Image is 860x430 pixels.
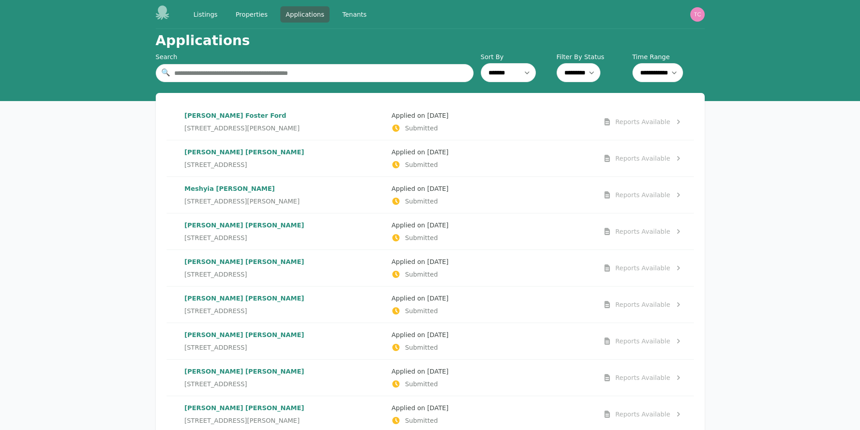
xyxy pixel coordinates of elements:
[185,343,247,352] span: [STREET_ADDRESS]
[337,6,372,23] a: Tenants
[391,294,591,303] p: Applied on
[427,148,448,156] time: [DATE]
[391,367,591,376] p: Applied on
[156,52,474,61] div: Search
[185,148,385,157] p: [PERSON_NAME] [PERSON_NAME]
[391,403,591,412] p: Applied on
[391,197,591,206] p: Submitted
[391,221,591,230] p: Applied on
[632,52,705,61] label: Time Range
[185,294,385,303] p: [PERSON_NAME] [PERSON_NAME]
[185,221,385,230] p: [PERSON_NAME] [PERSON_NAME]
[167,323,694,359] a: [PERSON_NAME] [PERSON_NAME][STREET_ADDRESS]Applied on [DATE]SubmittedReports Available
[185,233,247,242] span: [STREET_ADDRESS]
[427,295,448,302] time: [DATE]
[391,416,591,425] p: Submitted
[167,140,694,176] a: [PERSON_NAME] [PERSON_NAME][STREET_ADDRESS]Applied on [DATE]SubmittedReports Available
[167,213,694,250] a: [PERSON_NAME] [PERSON_NAME][STREET_ADDRESS]Applied on [DATE]SubmittedReports Available
[391,343,591,352] p: Submitted
[391,160,591,169] p: Submitted
[481,52,553,61] label: Sort By
[185,403,385,412] p: [PERSON_NAME] [PERSON_NAME]
[615,300,670,309] div: Reports Available
[427,404,448,412] time: [DATE]
[185,416,300,425] span: [STREET_ADDRESS][PERSON_NAME]
[391,270,591,279] p: Submitted
[615,410,670,419] div: Reports Available
[615,227,670,236] div: Reports Available
[391,148,591,157] p: Applied on
[391,184,591,193] p: Applied on
[185,197,300,206] span: [STREET_ADDRESS][PERSON_NAME]
[615,337,670,346] div: Reports Available
[185,330,385,339] p: [PERSON_NAME] [PERSON_NAME]
[167,250,694,286] a: [PERSON_NAME] [PERSON_NAME][STREET_ADDRESS]Applied on [DATE]SubmittedReports Available
[427,112,448,119] time: [DATE]
[185,306,247,315] span: [STREET_ADDRESS]
[167,104,694,140] a: [PERSON_NAME] Foster Ford[STREET_ADDRESS][PERSON_NAME]Applied on [DATE]SubmittedReports Available
[427,331,448,338] time: [DATE]
[391,257,591,266] p: Applied on
[391,233,591,242] p: Submitted
[188,6,223,23] a: Listings
[167,177,694,213] a: Meshyia [PERSON_NAME][STREET_ADDRESS][PERSON_NAME]Applied on [DATE]SubmittedReports Available
[185,111,385,120] p: [PERSON_NAME] Foster Ford
[615,117,670,126] div: Reports Available
[391,330,591,339] p: Applied on
[615,373,670,382] div: Reports Available
[280,6,330,23] a: Applications
[185,367,385,376] p: [PERSON_NAME] [PERSON_NAME]
[427,368,448,375] time: [DATE]
[391,124,591,133] p: Submitted
[156,32,250,49] h1: Applications
[185,184,385,193] p: Meshyia [PERSON_NAME]
[615,154,670,163] div: Reports Available
[391,306,591,315] p: Submitted
[615,190,670,199] div: Reports Available
[615,264,670,273] div: Reports Available
[185,124,300,133] span: [STREET_ADDRESS][PERSON_NAME]
[230,6,273,23] a: Properties
[391,111,591,120] p: Applied on
[557,52,629,61] label: Filter By Status
[427,258,448,265] time: [DATE]
[185,270,247,279] span: [STREET_ADDRESS]
[185,160,247,169] span: [STREET_ADDRESS]
[185,379,247,388] span: [STREET_ADDRESS]
[167,287,694,323] a: [PERSON_NAME] [PERSON_NAME][STREET_ADDRESS]Applied on [DATE]SubmittedReports Available
[167,360,694,396] a: [PERSON_NAME] [PERSON_NAME][STREET_ADDRESS]Applied on [DATE]SubmittedReports Available
[185,257,385,266] p: [PERSON_NAME] [PERSON_NAME]
[427,185,448,192] time: [DATE]
[427,222,448,229] time: [DATE]
[391,379,591,388] p: Submitted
